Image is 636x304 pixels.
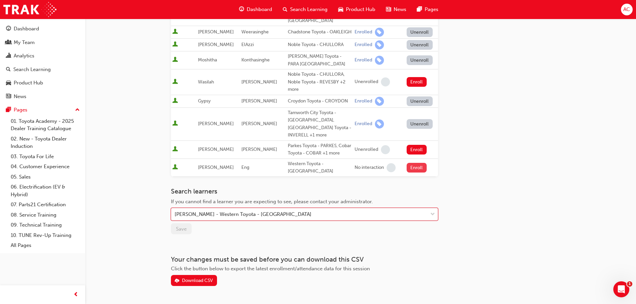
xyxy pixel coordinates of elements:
span: User is active [172,146,178,153]
div: Unenrolled [355,146,378,153]
span: search-icon [283,5,287,14]
a: 08. Service Training [8,210,82,220]
a: pages-iconPages [412,3,444,16]
div: Download CSV [182,278,213,283]
button: Download CSV [171,275,217,286]
div: Chadstone Toyota - OAKLEIGH [288,28,352,36]
span: news-icon [386,5,391,14]
button: Unenroll [407,55,433,65]
div: Noble Toyota - CHULLORA, Noble Toyota - REVESBY +2 more [288,71,352,93]
span: Eng [241,165,249,170]
a: 06. Electrification (EV & Hybrid) [8,182,82,200]
a: 03. Toyota For Life [8,151,82,162]
span: learningRecordVerb_ENROLL-icon [375,119,384,128]
span: User is active [172,57,178,63]
a: guage-iconDashboard [234,3,277,16]
span: Save [176,226,187,232]
button: Unenroll [407,27,433,37]
span: people-icon [6,40,11,46]
span: [PERSON_NAME] [198,29,234,35]
span: User is active [172,79,178,85]
div: Unenrolled [355,79,378,85]
button: Save [171,223,192,234]
button: Unenroll [407,40,433,50]
span: If you cannot find a learner you are expecting to see, please contact your administrator. [171,199,373,205]
span: [PERSON_NAME] [241,98,277,104]
span: pages-icon [6,107,11,113]
a: search-iconSearch Learning [277,3,333,16]
div: Parkes Toyota - PARKES, Cobar Toyota - COBAR +1 more [288,142,352,157]
span: Gypsy [198,98,211,104]
h3: Search learners [171,188,438,195]
span: [PERSON_NAME] [198,146,234,152]
span: [PERSON_NAME] [198,121,234,126]
span: [PERSON_NAME] [241,146,277,152]
a: 07. Parts21 Certification [8,200,82,210]
button: Unenroll [407,119,433,129]
span: [PERSON_NAME] [241,79,277,85]
span: learningRecordVerb_NONE-icon [381,77,390,86]
span: News [394,6,406,13]
a: 05. Sales [8,172,82,182]
span: learningRecordVerb_ENROLL-icon [375,97,384,106]
span: [PERSON_NAME] [241,121,277,126]
a: 04. Customer Experience [8,162,82,172]
div: Tamworth City Toyota - [GEOGRAPHIC_DATA], [GEOGRAPHIC_DATA] Toyota - INVERELL +1 more [288,109,352,139]
img: Trak [3,2,56,17]
button: Enroll [407,77,427,87]
a: 09. Technical Training [8,220,82,230]
a: Analytics [3,50,82,62]
span: download-icon [175,278,179,284]
div: Enrolled [355,42,372,48]
a: My Team [3,36,82,49]
span: learningRecordVerb_ENROLL-icon [375,28,384,37]
span: learningRecordVerb_NONE-icon [381,145,390,154]
span: learningRecordVerb_NONE-icon [387,163,396,172]
span: Click the button below to export the latest enrollment/attendance data for this session [171,266,370,272]
button: Unenroll [407,96,433,106]
span: car-icon [6,80,11,86]
iframe: Intercom live chat [613,281,629,297]
span: Dashboard [247,6,272,13]
span: User is active [172,164,178,171]
span: User is active [172,29,178,35]
span: news-icon [6,94,11,100]
span: [PERSON_NAME] [198,165,234,170]
a: All Pages [8,240,82,251]
div: Croydon Toyota - CROYDON [288,97,352,105]
div: [PERSON_NAME] Toyota - PARA [GEOGRAPHIC_DATA] [288,53,352,68]
span: Search Learning [290,6,328,13]
span: search-icon [6,67,11,73]
button: Pages [3,104,82,116]
span: [PERSON_NAME] [198,42,234,47]
div: No interaction [355,165,384,171]
div: Enrolled [355,29,372,35]
button: Enroll [407,145,427,155]
a: 01. Toyota Academy - 2025 Dealer Training Catalogue [8,116,82,134]
div: [PERSON_NAME] - Western Toyota - [GEOGRAPHIC_DATA] [175,211,311,218]
div: Search Learning [13,66,51,73]
div: Enrolled [355,121,372,127]
div: Enrolled [355,57,372,63]
h3: Your changes must be saved before you can download this CSV [171,256,438,263]
span: learningRecordVerb_ENROLL-icon [375,56,384,65]
button: AC [621,4,633,15]
div: Analytics [14,52,34,60]
div: News [14,93,26,100]
a: Dashboard [3,23,82,35]
div: Western Toyota - [GEOGRAPHIC_DATA] [288,160,352,175]
span: pages-icon [417,5,422,14]
div: Product Hub [14,79,43,87]
div: My Team [14,39,35,46]
span: learningRecordVerb_ENROLL-icon [375,40,384,49]
a: Product Hub [3,77,82,89]
span: AC [623,6,630,13]
span: Konthasinghe [241,57,270,63]
span: User is active [172,120,178,127]
span: 1 [627,281,632,287]
span: car-icon [338,5,343,14]
span: Moshitha [198,57,217,63]
span: Weerasinghe [241,29,269,35]
span: down-icon [430,210,435,219]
